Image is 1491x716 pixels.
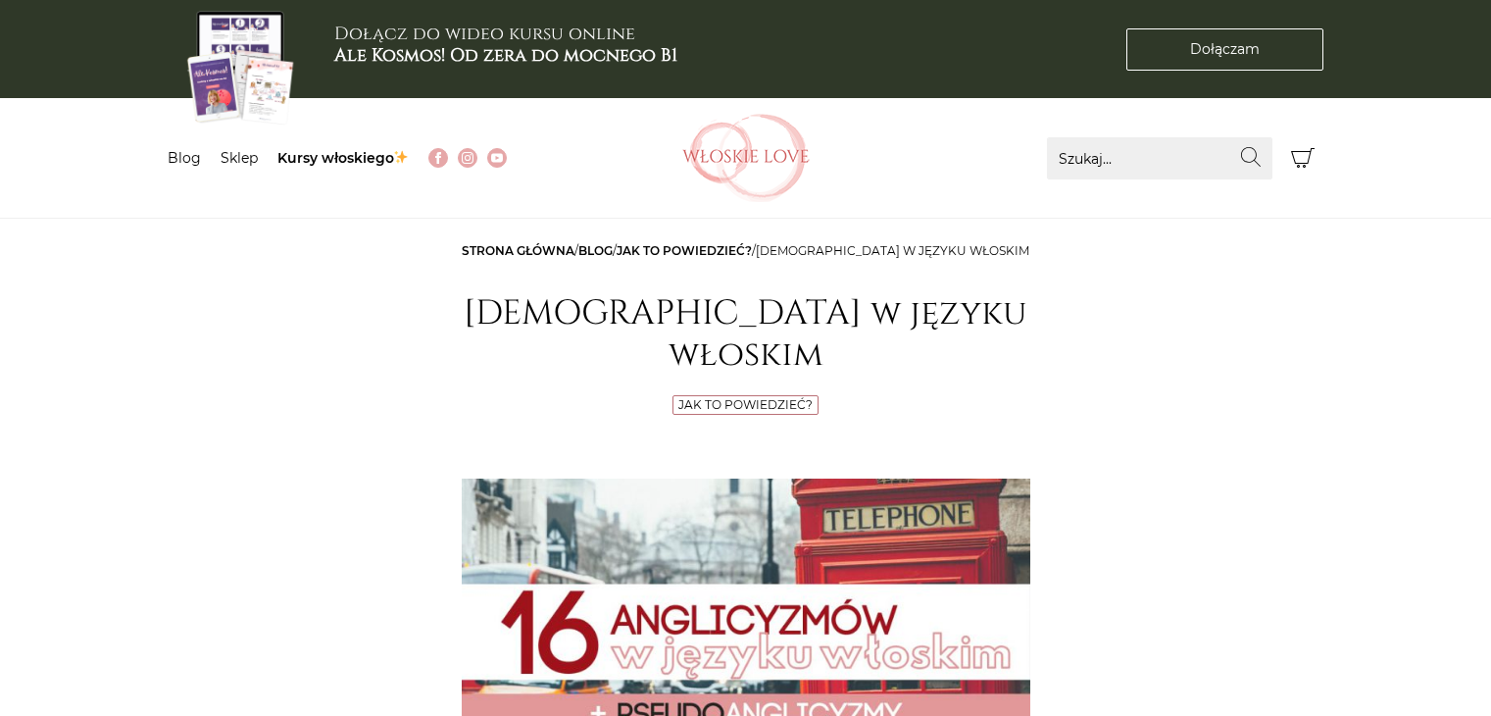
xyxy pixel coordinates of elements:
a: Blog [168,149,201,167]
a: Kursy włoskiego [277,149,410,167]
span: Dołączam [1190,39,1260,60]
button: Koszyk [1282,137,1324,179]
h3: Dołącz do wideo kursu online [334,24,677,66]
span: / / / [462,243,1029,258]
span: [DEMOGRAPHIC_DATA] w języku włoskim [756,243,1029,258]
a: Strona główna [462,243,574,258]
b: Ale Kosmos! Od zera do mocnego B1 [334,43,677,68]
a: Dołączam [1126,28,1323,71]
img: ✨ [394,150,408,164]
a: Jak to powiedzieć? [678,397,813,412]
h1: [DEMOGRAPHIC_DATA] w języku włoskim [462,293,1030,376]
input: Szukaj... [1047,137,1272,179]
img: Włoskielove [682,114,810,202]
a: Jak to powiedzieć? [617,243,752,258]
a: Sklep [221,149,258,167]
a: Blog [578,243,613,258]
